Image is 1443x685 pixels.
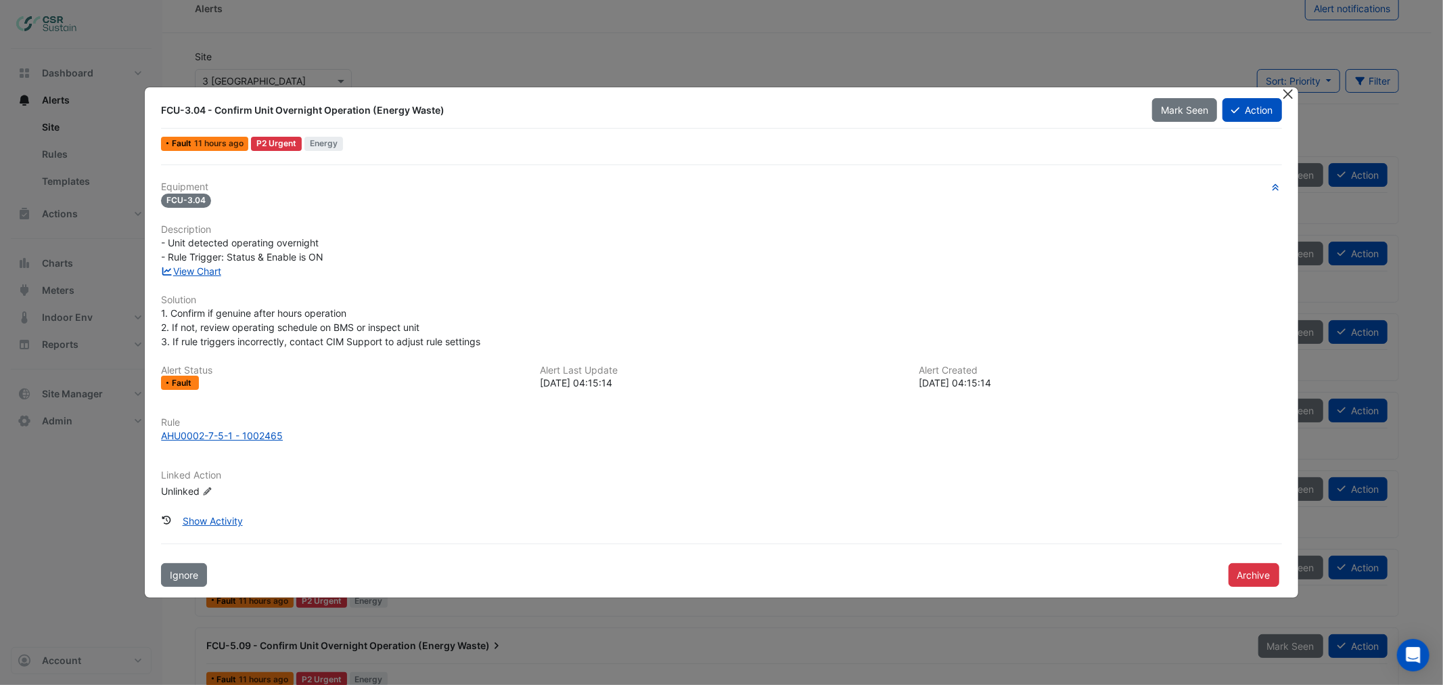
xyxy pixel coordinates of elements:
[251,137,302,151] div: P2 Urgent
[161,307,480,347] span: 1. Confirm if genuine after hours operation 2. If not, review operating schedule on BMS or inspec...
[1152,98,1217,122] button: Mark Seen
[194,138,244,148] span: Mon 08-Sep-2025 04:15 IST
[1161,104,1208,116] span: Mark Seen
[161,224,1281,236] h6: Description
[919,376,1282,390] div: [DATE] 04:15:14
[172,379,194,387] span: Fault
[161,484,323,498] div: Unlinked
[161,563,207,587] button: Ignore
[161,365,524,376] h6: Alert Status
[540,365,902,376] h6: Alert Last Update
[170,569,198,581] span: Ignore
[161,265,221,277] a: View Chart
[540,376,902,390] div: [DATE] 04:15:14
[304,137,343,151] span: Energy
[202,487,212,497] fa-icon: Edit Linked Action
[172,139,194,148] span: Fault
[161,237,323,263] span: - Unit detected operating overnight - Rule Trigger: Status & Enable is ON
[161,194,211,208] span: FCU-3.04
[161,470,1281,481] h6: Linked Action
[161,294,1281,306] h6: Solution
[161,181,1281,193] h6: Equipment
[1281,87,1296,102] button: Close
[174,509,252,533] button: Show Activity
[161,428,283,443] div: AHU0002-7-5-1 - 1002465
[1222,98,1281,122] button: Action
[919,365,1282,376] h6: Alert Created
[161,417,1281,428] h6: Rule
[161,428,1281,443] a: AHU0002-7-5-1 - 1002465
[1397,639,1429,671] div: Open Intercom Messenger
[161,104,1136,117] div: FCU-3.04 - Confirm Unit Overnight Operation (Energy Waste)
[1229,563,1279,587] button: Archive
